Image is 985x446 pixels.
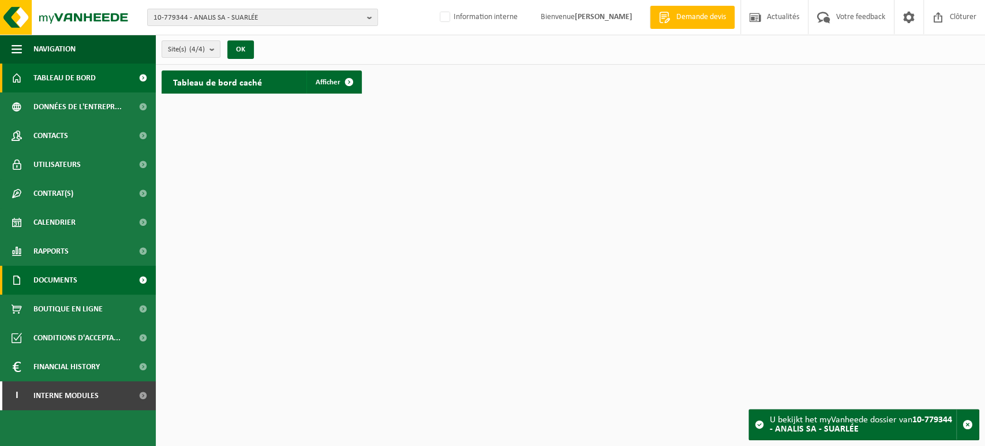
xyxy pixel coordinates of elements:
button: OK [227,40,254,59]
span: Données de l'entrepr... [33,92,122,121]
span: Demande devis [673,12,729,23]
div: U bekijkt het myVanheede dossier van [770,410,956,440]
a: Afficher [306,70,361,94]
span: Interne modules [33,381,99,410]
span: Boutique en ligne [33,295,103,324]
span: Navigation [33,35,76,64]
span: Site(s) [168,41,205,58]
label: Information interne [437,9,518,26]
count: (4/4) [189,46,205,53]
span: Tableau de bord [33,64,96,92]
span: Documents [33,266,77,295]
span: Conditions d'accepta... [33,324,121,352]
strong: [PERSON_NAME] [575,13,632,21]
span: 10-779344 - ANALIS SA - SUARLÉE [153,9,362,27]
span: Financial History [33,352,100,381]
span: I [12,381,22,410]
span: Contrat(s) [33,179,73,208]
span: Contacts [33,121,68,150]
button: 10-779344 - ANALIS SA - SUARLÉE [147,9,378,26]
button: Site(s)(4/4) [162,40,220,58]
strong: 10-779344 - ANALIS SA - SUARLÉE [770,415,952,434]
span: Calendrier [33,208,76,237]
span: Utilisateurs [33,150,81,179]
span: Rapports [33,237,69,266]
a: Demande devis [650,6,735,29]
h2: Tableau de bord caché [162,70,274,93]
span: Afficher [316,79,340,86]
